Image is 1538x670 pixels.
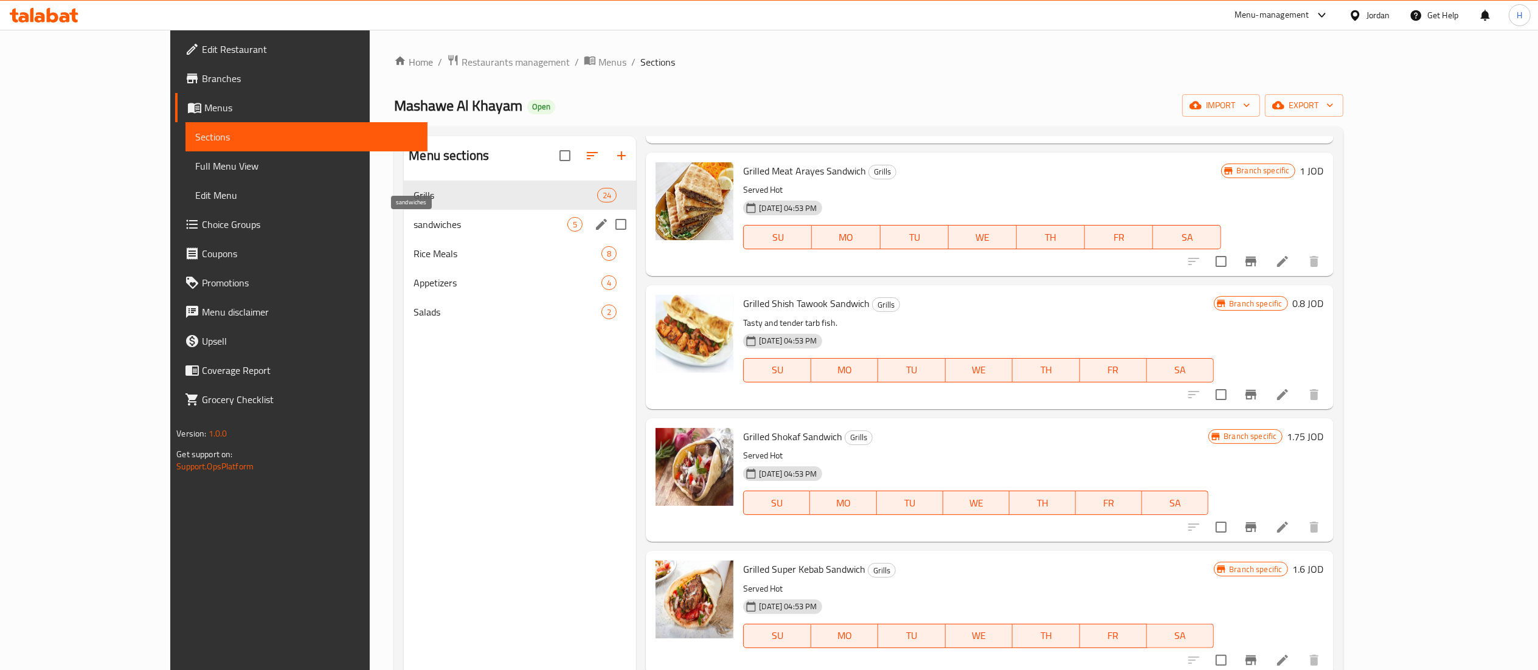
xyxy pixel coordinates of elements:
span: Branch specific [1224,564,1287,575]
span: Branches [202,71,417,86]
span: Grilled Meat Arayes Sandwich [743,162,866,180]
span: FR [1085,627,1142,644]
span: 24 [598,190,616,201]
span: Grills [873,298,899,312]
span: SU [749,229,807,246]
button: TU [878,358,945,382]
p: Served Hot [743,182,1221,198]
span: Grocery Checklist [202,392,417,407]
span: sandwiches [414,217,567,232]
a: Menus [175,93,427,122]
nav: breadcrumb [394,54,1343,70]
h6: 0.8 JOD [1293,295,1324,312]
span: TU [882,494,938,512]
span: Menus [204,100,417,115]
button: TU [877,491,943,515]
div: items [601,305,617,319]
span: Grills [868,564,895,578]
div: Jordan [1367,9,1390,22]
div: items [597,188,617,202]
nav: Menu sections [404,176,636,331]
li: / [575,55,579,69]
a: Menus [584,54,626,70]
a: Edit menu item [1275,520,1290,534]
div: items [601,275,617,290]
img: Grilled Super Kebab Sandwich [656,561,733,638]
button: SU [743,358,811,382]
button: delete [1300,247,1329,276]
span: MO [815,494,871,512]
span: Grilled Shish Tawook Sandwich [743,294,870,313]
a: Full Menu View [185,151,427,181]
img: Grilled Shish Tawook Sandwich [656,295,733,373]
span: Select to update [1208,514,1234,540]
span: WE [951,361,1008,379]
span: Appetizers [414,275,601,290]
p: Tasty and tender tarb fish. [743,316,1214,331]
span: MO [817,229,875,246]
button: SU [743,624,811,648]
button: WE [943,491,1010,515]
span: SA [1158,229,1216,246]
span: [DATE] 04:53 PM [754,601,822,612]
button: Branch-specific-item [1236,247,1266,276]
div: items [601,246,617,261]
span: SA [1152,627,1209,644]
span: Grills [869,165,896,179]
span: Select all sections [552,143,578,168]
a: Coupons [175,239,427,268]
h6: 1.6 JOD [1293,561,1324,578]
span: Select to update [1208,382,1234,407]
li: / [438,55,442,69]
span: Grilled Super Kebab Sandwich [743,560,865,578]
h6: 1 JOD [1300,162,1324,179]
span: Sections [195,130,417,144]
button: Branch-specific-item [1236,380,1266,409]
span: TH [1017,361,1075,379]
span: TU [883,627,940,644]
span: Grilled Shokaf Sandwich [743,427,842,446]
a: Edit menu item [1275,387,1290,402]
div: sandwiches5edit [404,210,636,239]
span: SA [1152,361,1209,379]
a: Coverage Report [175,356,427,385]
button: import [1182,94,1260,117]
button: FR [1080,624,1147,648]
a: Upsell [175,326,427,356]
span: [DATE] 04:53 PM [754,468,822,480]
span: 2 [602,306,616,318]
span: Grills [414,188,597,202]
span: FR [1081,494,1137,512]
a: Restaurants management [447,54,570,70]
p: Served Hot [743,448,1208,463]
span: Promotions [202,275,417,290]
button: delete [1300,380,1329,409]
div: Grills [868,165,896,179]
a: Edit Restaurant [175,35,427,64]
button: SU [743,225,812,249]
span: Salads [414,305,601,319]
div: Grills [872,297,900,312]
button: SA [1147,358,1214,382]
span: Choice Groups [202,217,417,232]
button: edit [592,215,611,233]
span: Branch specific [1219,430,1281,442]
span: Full Menu View [195,159,417,173]
button: FR [1085,225,1153,249]
a: Grocery Checklist [175,385,427,414]
img: Grilled Shokaf Sandwich [656,428,733,506]
button: TU [881,225,949,249]
span: Upsell [202,334,417,348]
span: export [1275,98,1334,113]
a: Edit menu item [1275,653,1290,668]
div: Grills24 [404,181,636,210]
span: Menu disclaimer [202,305,417,319]
span: 1.0.0 [209,426,227,441]
a: Edit menu item [1275,254,1290,269]
div: Grills [845,430,873,445]
button: TH [1013,358,1079,382]
a: Support.OpsPlatform [176,458,254,474]
a: Sections [185,122,427,151]
span: SU [749,361,806,379]
span: TH [1014,494,1071,512]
